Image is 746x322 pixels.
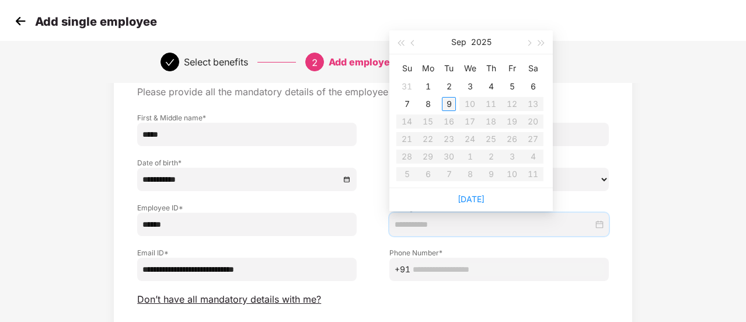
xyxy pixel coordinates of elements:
[389,248,609,258] label: Phone Number
[396,59,417,78] th: Su
[451,30,466,54] button: Sep
[417,78,438,95] td: 2025-09-01
[526,79,540,94] div: 6
[421,97,435,111] div: 8
[471,30,491,54] button: 2025
[137,158,357,168] label: Date of birth
[137,203,357,213] label: Employee ID
[137,113,357,123] label: First & Middle name
[417,95,438,113] td: 2025-09-08
[184,53,248,71] div: Select benefits
[480,59,501,78] th: Th
[35,15,157,29] p: Add single employee
[459,78,480,95] td: 2025-09-03
[12,12,29,30] img: svg+xml;base64,PHN2ZyB4bWxucz0iaHR0cDovL3d3dy53My5vcmcvMjAwMC9zdmciIHdpZHRoPSIzMCIgaGVpZ2h0PSIzMC...
[400,79,414,94] div: 31
[459,59,480,78] th: We
[438,59,459,78] th: Tu
[421,79,435,94] div: 1
[137,293,321,306] span: Don’t have all mandatory details with me?
[442,97,456,111] div: 9
[522,59,543,78] th: Sa
[165,58,175,67] span: check
[137,248,357,258] label: Email ID
[522,78,543,95] td: 2025-09-06
[501,78,522,95] td: 2025-09-05
[400,97,414,111] div: 7
[329,53,430,71] div: Add employee details
[137,86,609,98] p: Please provide all the mandatory details of the employee
[438,78,459,95] td: 2025-09-02
[417,59,438,78] th: Mo
[505,79,519,94] div: 5
[442,79,456,94] div: 2
[458,194,484,204] a: [DATE]
[396,95,417,113] td: 2025-09-07
[395,263,410,276] span: +91
[463,79,477,94] div: 3
[396,78,417,95] td: 2025-08-31
[438,95,459,113] td: 2025-09-09
[480,78,501,95] td: 2025-09-04
[312,57,318,68] span: 2
[501,59,522,78] th: Fr
[484,79,498,94] div: 4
